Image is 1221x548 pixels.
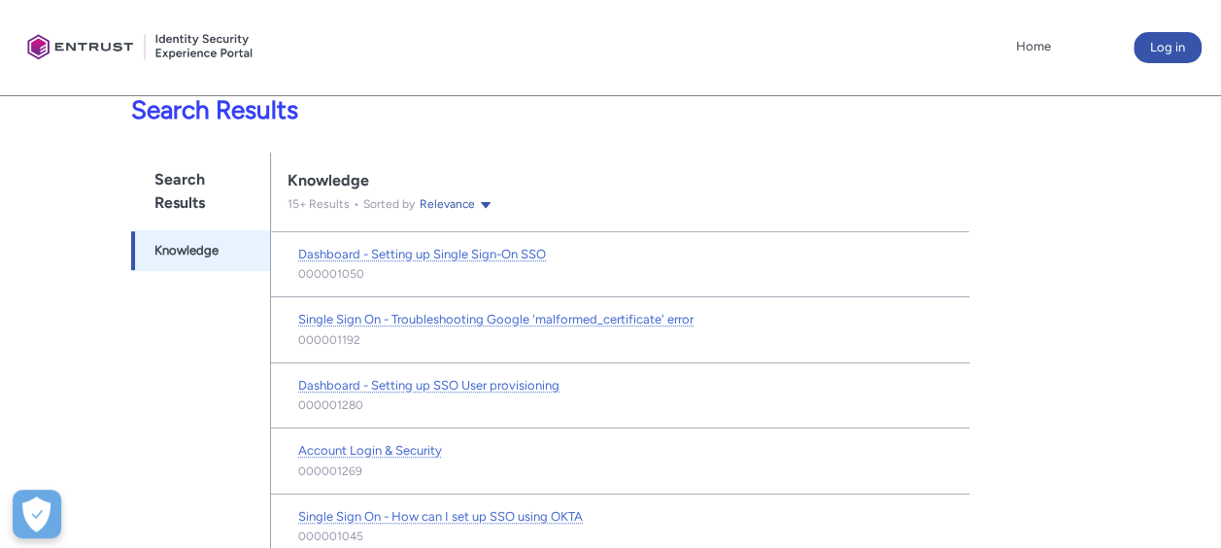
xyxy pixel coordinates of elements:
span: • [350,197,363,211]
button: Open Preferences [13,490,61,538]
button: Relevance [419,194,493,214]
a: Home [1011,32,1056,61]
div: Sorted by [350,194,493,214]
lightning-formatted-text: 000001280 [298,396,363,414]
p: Search Results [12,91,969,129]
span: Account Login & Security [298,443,442,458]
lightning-formatted-text: 000001269 [298,462,362,480]
lightning-formatted-text: 000001050 [298,265,364,283]
div: Cookie Preferences [13,490,61,538]
h1: Search Results [131,153,270,230]
span: Knowledge [154,241,219,260]
lightning-formatted-text: 000001192 [298,331,360,349]
span: Dashboard - Setting up Single Sign-On SSO [298,247,546,261]
div: Knowledge [288,171,953,190]
button: Log in [1134,32,1202,63]
p: 15 + Results [288,195,350,213]
span: Single Sign On - How can I set up SSO using OKTA [298,509,583,524]
lightning-formatted-text: 000001045 [298,528,363,545]
span: Dashboard - Setting up SSO User provisioning [298,378,560,393]
a: Knowledge [131,230,270,271]
span: Single Sign On - Troubleshooting Google 'malformed_certificate' error [298,312,694,326]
